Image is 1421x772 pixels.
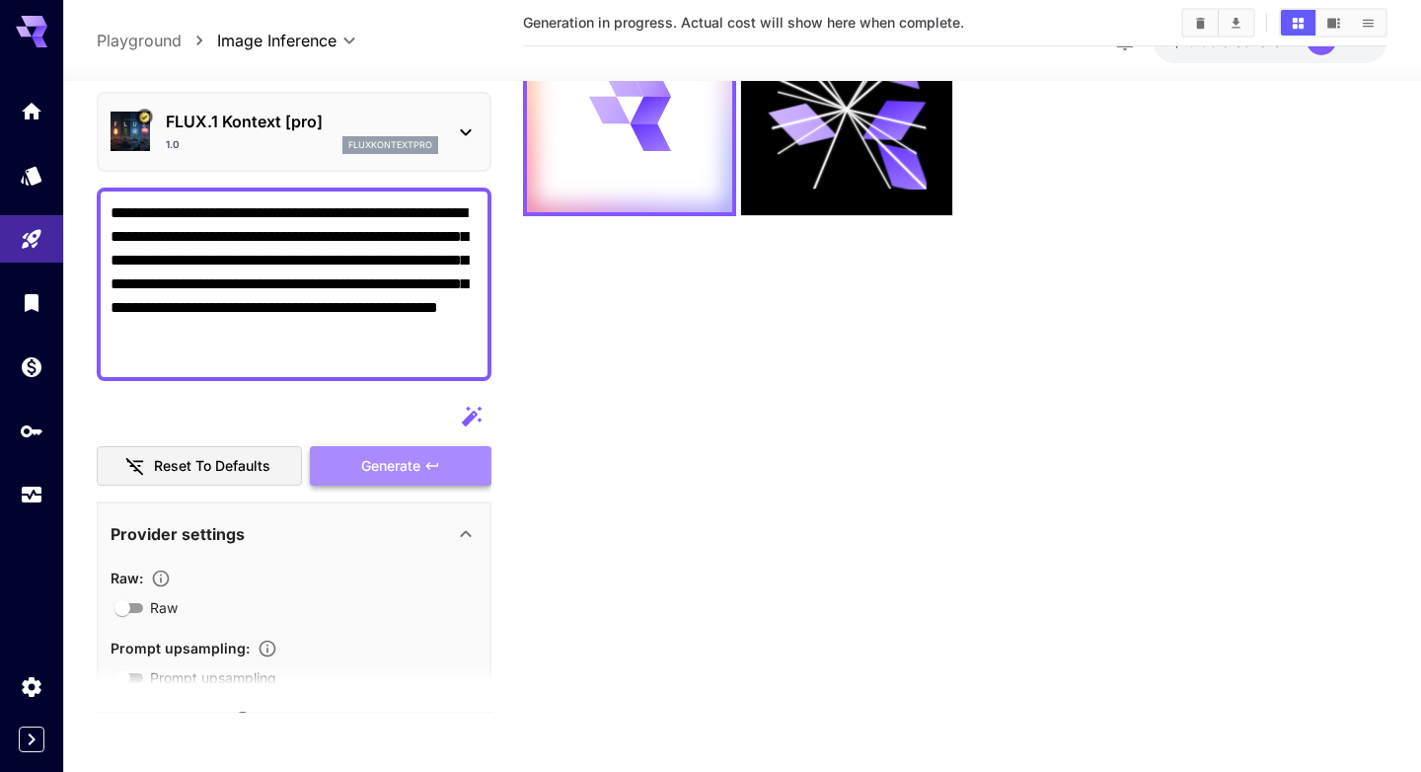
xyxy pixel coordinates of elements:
div: Clear AllDownload All [1181,8,1255,38]
button: Controls the level of post-processing applied to generated images. [143,570,179,589]
button: Enables automatic enhancement and expansion of the input prompt to improve generation quality and... [250,640,285,659]
button: Show media in grid view [1281,10,1315,36]
button: Show media in list view [1351,10,1385,36]
div: Certified Model – Vetted for best performance and includes a commercial license.FLUX.1 Kontext [p... [111,102,478,162]
button: Reset to defaults [97,446,302,487]
span: Raw : [111,570,143,586]
span: Image Inference [217,29,337,52]
span: Generation in progress. Actual cost will show here when complete. [523,14,964,31]
span: $19.98 [1172,33,1222,49]
div: Wallet [20,354,43,379]
span: Generate [361,454,420,479]
button: Clear All [1183,10,1218,36]
div: Show media in grid viewShow media in video viewShow media in list view [1279,8,1387,38]
div: Provider settings [111,510,478,558]
p: Provider settings [111,522,245,546]
nav: breadcrumb [97,29,217,52]
button: Certified Model – Vetted for best performance and includes a commercial license. [137,110,153,125]
div: Usage [20,483,43,507]
div: Settings [20,674,43,699]
div: Home [20,99,43,123]
button: Show media in video view [1316,10,1351,36]
span: credits left [1222,33,1291,49]
button: Generate [310,446,491,487]
p: 1.0 [166,138,180,153]
p: FLUX.1 Kontext [pro] [166,110,438,133]
p: fluxkontextpro [348,139,432,153]
div: Playground [20,227,43,252]
span: Raw [150,598,178,619]
button: Expand sidebar [19,727,44,752]
a: Playground [97,29,182,52]
button: Download All [1219,10,1253,36]
div: API Keys [20,419,43,443]
div: Library [20,290,43,315]
span: Prompt upsampling : [111,640,250,656]
div: Models [20,163,43,188]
